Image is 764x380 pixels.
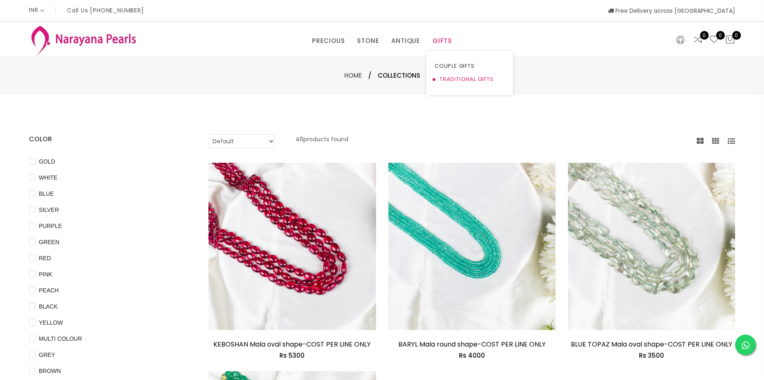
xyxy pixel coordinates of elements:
span: PEACH [35,286,62,295]
a: ANTIQUE [391,35,420,47]
span: PURPLE [35,221,65,230]
span: BROWN [35,366,64,375]
span: SILVER [35,205,62,214]
h4: COLOR [29,134,184,144]
span: 0 [700,31,709,40]
span: 0 [732,31,741,40]
a: PRECIOUS [312,35,345,47]
p: 46 products found [296,134,348,148]
button: 0 [725,35,735,45]
span: Collections [378,71,420,81]
a: 0 [709,35,719,45]
span: GREEN [35,237,63,247]
span: RED [35,254,54,263]
span: Rs 5300 [279,351,305,360]
span: GREY [35,350,59,359]
span: WHITE [35,173,61,182]
a: BARYL Mala round shape-COST PER LINE ONLY [398,340,546,349]
a: Home [344,71,362,80]
span: BLACK [35,302,61,311]
span: Rs 4000 [459,351,485,360]
a: COUPLE GIFTS [435,59,505,73]
span: Rs 3500 [639,351,664,360]
span: BLUE [35,189,57,198]
span: Free Delivery across [GEOGRAPHIC_DATA] [608,7,735,15]
span: MULTI COLOUR [35,334,85,343]
span: 0 [716,31,725,40]
span: GOLD [35,157,59,166]
span: PINK [35,270,56,279]
a: 0 [693,35,703,45]
a: BLUE TOPAZ Mala oval shape-COST PER LINE ONLY [571,340,732,349]
span: YELLOW [35,318,66,327]
span: / [368,71,371,81]
a: GIFTS [433,35,452,47]
a: KEBOSHAN Mala oval shape-COST PER LINE ONLY [213,340,371,349]
a: STONE [357,35,379,47]
p: Call Us [PHONE_NUMBER] [67,7,144,13]
a: TRADITIONAL GIFTS [435,73,505,86]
